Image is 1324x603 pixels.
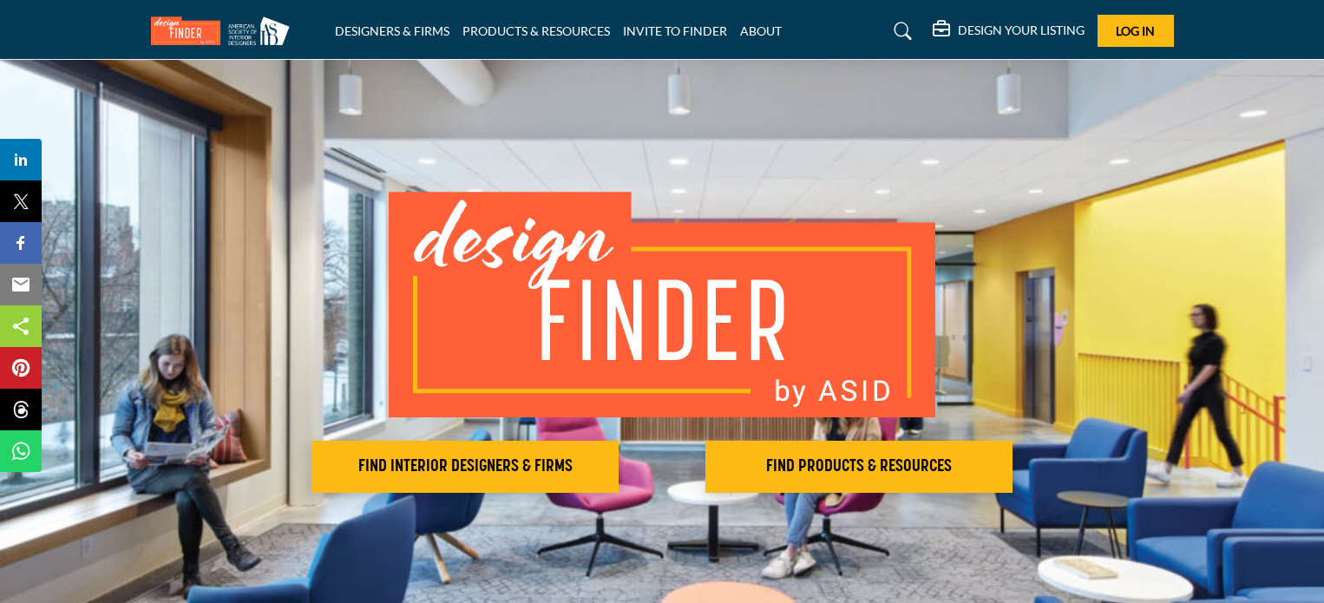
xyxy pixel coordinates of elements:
h2: FIND INTERIOR DESIGNERS & FIRMS [317,456,613,477]
img: Site Logo [151,16,298,45]
button: FIND PRODUCTS & RESOURCES [705,441,1013,493]
a: DESIGNERS & FIRMS [335,23,449,38]
a: Search [877,17,923,45]
span: Log In [1116,23,1155,38]
img: image [389,192,935,417]
button: Log In [1098,15,1174,47]
h2: FIND PRODUCTS & RESOURCES [711,456,1007,477]
a: INVITE TO FINDER [623,23,727,38]
h5: DESIGN YOUR LISTING [958,23,1085,38]
div: DESIGN YOUR LISTING [933,21,1085,42]
a: PRODUCTS & RESOURCES [462,23,610,38]
a: ABOUT [740,23,782,38]
button: FIND INTERIOR DESIGNERS & FIRMS [311,441,619,493]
